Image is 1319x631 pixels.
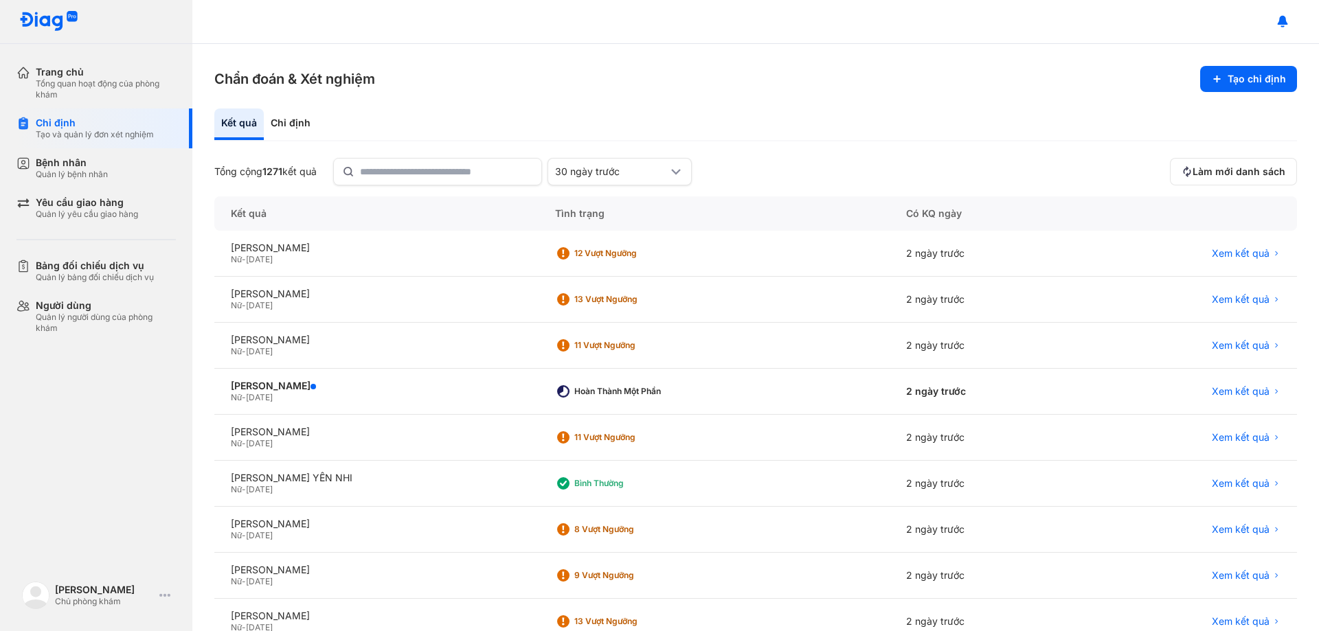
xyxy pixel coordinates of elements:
div: 2 ngày trước [890,369,1084,415]
span: Nữ [231,300,242,310]
span: [DATE] [246,254,273,264]
span: Nữ [231,530,242,540]
span: Xem kết quả [1212,293,1270,306]
div: 2 ngày trước [890,461,1084,507]
div: 2 ngày trước [890,415,1084,461]
div: [PERSON_NAME] [55,584,154,596]
button: Làm mới danh sách [1170,158,1297,185]
span: Nữ [231,346,242,356]
span: [DATE] [246,300,273,310]
div: 13 Vượt ngưỡng [574,294,684,305]
div: 2 ngày trước [890,277,1084,323]
button: Tạo chỉ định [1200,66,1297,92]
span: Xem kết quả [1212,523,1270,536]
span: - [242,300,246,310]
span: - [242,576,246,586]
span: Xem kết quả [1212,477,1270,490]
div: 2 ngày trước [890,507,1084,553]
div: Trang chủ [36,66,176,78]
div: 2 ngày trước [890,323,1084,369]
div: Bình thường [574,478,684,489]
div: [PERSON_NAME] [231,564,522,576]
div: [PERSON_NAME] [231,288,522,300]
div: Hoàn thành một phần [574,386,684,397]
div: [PERSON_NAME] YẾN NHI [231,472,522,484]
div: Quản lý bệnh nhân [36,169,108,180]
div: 2 ngày trước [890,231,1084,277]
div: [PERSON_NAME] [231,380,522,392]
div: Kết quả [214,196,539,231]
div: Tạo và quản lý đơn xét nghiệm [36,129,154,140]
span: - [242,254,246,264]
div: Kết quả [214,108,264,140]
div: Chỉ định [264,108,317,140]
div: [PERSON_NAME] [231,610,522,622]
span: - [242,346,246,356]
span: - [242,530,246,540]
span: [DATE] [246,576,273,586]
span: Nữ [231,576,242,586]
h3: Chẩn đoán & Xét nghiệm [214,69,375,89]
div: Bảng đối chiếu dịch vụ [36,260,154,272]
span: Xem kết quả [1212,247,1270,260]
span: Làm mới danh sách [1193,165,1285,178]
div: Tình trạng [539,196,890,231]
div: [PERSON_NAME] [231,334,522,346]
div: Chủ phòng khám [55,596,154,607]
div: Quản lý người dùng của phòng khám [36,312,176,334]
span: Nữ [231,438,242,448]
div: Có KQ ngày [890,196,1084,231]
div: 12 Vượt ngưỡng [574,248,684,259]
div: [PERSON_NAME] [231,518,522,530]
span: - [242,484,246,494]
img: logo [22,582,49,609]
span: Xem kết quả [1212,569,1270,582]
div: Quản lý yêu cầu giao hàng [36,209,138,220]
span: Nữ [231,392,242,402]
div: Chỉ định [36,117,154,129]
div: [PERSON_NAME] [231,242,522,254]
span: [DATE] [246,392,273,402]
div: Bệnh nhân [36,157,108,169]
span: Xem kết quả [1212,385,1270,398]
div: Yêu cầu giao hàng [36,196,138,209]
div: 30 ngày trước [555,165,668,178]
span: [DATE] [246,346,273,356]
div: 11 Vượt ngưỡng [574,432,684,443]
img: logo [19,11,78,32]
span: - [242,392,246,402]
div: 11 Vượt ngưỡng [574,340,684,351]
span: Xem kết quả [1212,615,1270,628]
div: 13 Vượt ngưỡng [574,616,684,627]
div: Quản lý bảng đối chiếu dịch vụ [36,272,154,283]
span: [DATE] [246,484,273,494]
span: Nữ [231,254,242,264]
span: 1271 [262,165,282,177]
div: Tổng cộng kết quả [214,165,317,178]
div: 9 Vượt ngưỡng [574,570,684,581]
div: 8 Vượt ngưỡng [574,524,684,535]
span: Nữ [231,484,242,494]
span: - [242,438,246,448]
span: [DATE] [246,438,273,448]
div: 2 ngày trước [890,553,1084,599]
div: Tổng quan hoạt động của phòng khám [36,78,176,100]
div: [PERSON_NAME] [231,426,522,438]
span: Xem kết quả [1212,431,1270,444]
div: Người dùng [36,299,176,312]
span: Xem kết quả [1212,339,1270,352]
span: [DATE] [246,530,273,540]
